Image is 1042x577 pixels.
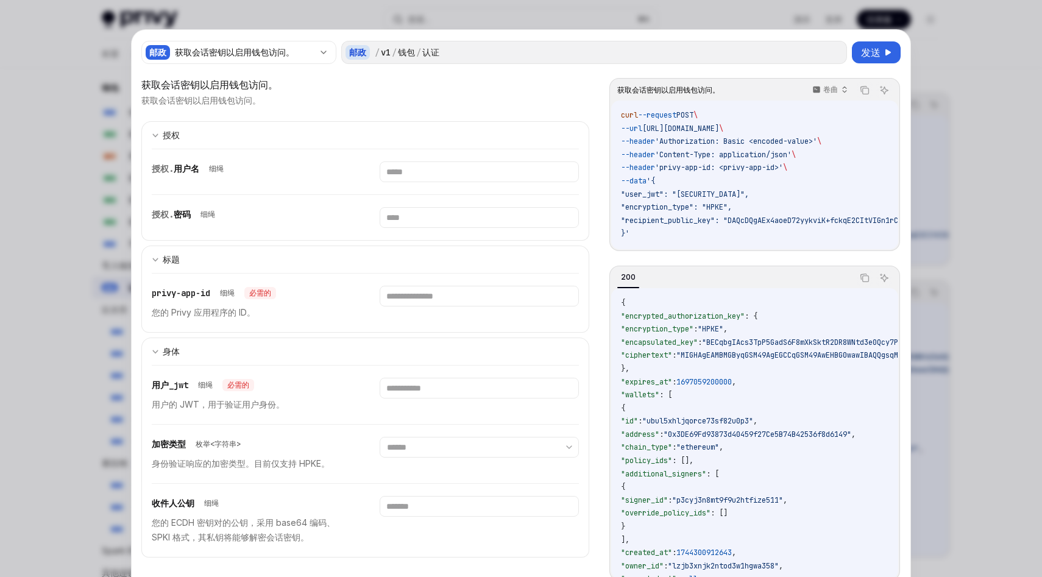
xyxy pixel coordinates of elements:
button: 扩展输入部分 [141,338,589,365]
span: "owner_id" [621,561,664,571]
span: "ciphertext" [621,350,672,360]
span: "signer_id" [621,495,668,505]
font: 您的 Privy 应用程序的 ID。 [152,307,255,317]
font: 标题 [163,254,180,264]
button: 卷曲 [806,80,853,101]
span: "p3cyj3n8mt9f9u2htfize511" [672,495,783,505]
div: 授权.用户名 [152,161,229,176]
span: : [659,430,664,439]
span: "lzjb3xnjk2ntod3w1hgwa358" [668,561,779,571]
span: "encryption_type": "HPKE", [621,202,732,212]
span: '{ [647,176,655,186]
button: 邮政获取会话密钥以启用钱包访问。 [141,40,336,65]
button: 复制代码块中的内容 [857,82,873,98]
div: privy-app-id [152,286,276,300]
span: \ [783,163,787,172]
span: , [753,416,757,426]
span: "recipient_public_key": "DAQcDQgAEx4aoeD72yykviK+fckqE2CItVIGn1rCnvCXZ1HgpOcMEMialRmTrqIK4oZlYd1" [621,216,1035,225]
span: , [732,548,736,558]
span: \ [719,124,723,133]
span: "override_policy_ids" [621,508,711,518]
span: --header [621,163,655,172]
font: 用户的 JWT，用于验证用户身份。 [152,399,285,409]
button: 发送 [852,41,901,63]
span: POST [676,110,693,120]
span: "encrypted_authorization_key" [621,311,745,321]
font: 获取会话密钥以启用钱包访问。 [141,79,278,91]
font: 获取会话密钥以启用钱包访问。 [617,85,720,94]
span: "ubul5xhljqorce73sf82u0p3" [642,416,753,426]
span: } [621,522,625,531]
span: "wallets" [621,390,659,400]
span: 'privy-app-id: <privy-app-id>' [655,163,783,172]
span: "additional_signers" [621,469,706,479]
span: : [672,377,676,387]
span: { [621,298,625,308]
span: \ [792,150,796,160]
span: 'Authorization: Basic <encoded-value>' [655,136,817,146]
font: privy-app-id [152,288,210,299]
font: 收件人公钥 [152,498,194,509]
span: "HPKE" [698,324,723,334]
div: 用户_jwt [152,378,254,392]
span: }, [621,364,629,373]
span: : { [745,311,757,321]
button: 扩展输入部分 [141,246,589,273]
span: --header [621,150,655,160]
font: 授权 [163,130,180,140]
span: curl [621,110,638,120]
span: : [693,324,698,334]
span: "user_jwt": "[SECURITY_DATA]", [621,189,749,199]
font: 必需的 [249,288,271,298]
font: 认证 [422,47,439,58]
span: , [851,430,856,439]
span: \ [817,136,821,146]
span: \ [693,110,698,120]
span: : [672,548,676,558]
span: , [732,377,736,387]
font: 加密类型 [152,439,186,450]
span: "created_at" [621,548,672,558]
span: : [672,350,676,360]
font: 您的 ECDH 密钥对的公钥，采用 base64 编码、SPKI 格式，其私钥将能够解密会话密钥。 [152,517,335,542]
button: 扩展输入部分 [141,121,589,149]
span: 1697059200000 [676,377,732,387]
span: "0x3DE69Fd93873d40459f27Ce5B74B42536f8d6149" [664,430,851,439]
span: "address" [621,430,659,439]
span: : [ [659,390,672,400]
span: "id" [621,416,638,426]
span: "chain_type" [621,442,672,452]
font: 钱包 [398,47,415,58]
font: 密码 [174,209,191,220]
span: , [783,495,787,505]
span: "expires_at" [621,377,672,387]
font: 获取会话密钥以启用钱包访问。 [175,47,294,57]
span: : [] [711,508,728,518]
font: 200 [621,272,636,281]
span: : [672,442,676,452]
font: 身份验证响应的加密类型。目前仅支持 HPKE。 [152,458,330,469]
font: v1 [381,47,391,58]
button: 复制代码块中的内容 [857,270,873,286]
span: "ethereum" [676,442,719,452]
font: 卷曲 [823,85,838,94]
span: : [668,495,672,505]
span: { [621,482,625,492]
span: : [698,338,702,347]
font: 用户_jwt [152,380,188,391]
font: 获取会话密钥以启用钱包访问。 [141,95,261,105]
span: "policy_ids" [621,456,672,465]
font: 邮政 [349,47,366,57]
span: --data [621,176,647,186]
button: 询问人工智能 [876,270,892,286]
font: 发送 [861,46,881,58]
div: 授权密码 [152,207,220,222]
span: }' [621,228,629,238]
span: , [719,442,723,452]
font: 邮政 [149,47,166,57]
span: --request [638,110,676,120]
font: / [392,47,397,58]
span: 1744300912643 [676,548,732,558]
font: / [416,47,421,58]
font: 用户名 [174,163,199,174]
